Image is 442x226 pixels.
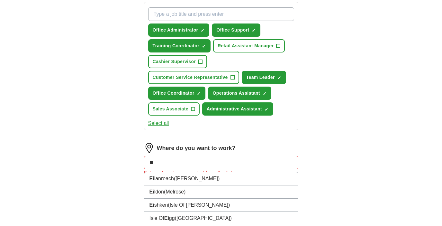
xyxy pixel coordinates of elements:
span: Office Support [216,27,249,33]
button: Cashier Supervisor [148,55,207,68]
button: Customer Service Representative [148,71,239,84]
span: ✓ [263,91,266,96]
span: Customer Service Representative [153,74,228,81]
button: Retail Assistant Manager [213,39,285,52]
span: Office Coordinator [153,90,194,97]
span: ✓ [265,107,268,112]
li: ldon [144,185,298,199]
span: Cashier Supervisor [153,58,196,65]
li: Isle Of gg [144,212,298,225]
span: (Isle Of [PERSON_NAME]) [168,202,230,208]
span: ✓ [201,28,204,33]
button: Sales Associate [148,102,200,116]
button: Team Leader✓ [242,71,286,84]
strong: Ei [149,202,154,208]
span: Training Coordinator [153,42,199,49]
span: Administrative Assistant [207,106,262,112]
button: Office Administrator✓ [148,24,210,37]
span: ([GEOGRAPHIC_DATA]) [175,215,232,221]
button: Administrative Assistant✓ [202,102,273,116]
span: ✓ [202,44,206,49]
span: ✓ [277,75,281,80]
input: Type a job title and press enter [148,7,294,21]
span: Retail Assistant Manager [218,42,274,49]
span: Sales Associate [153,106,188,112]
button: Operations Assistant✓ [208,87,271,100]
button: Select all [148,119,169,127]
strong: Ei [149,176,154,181]
span: (Melrose) [164,189,186,194]
li: lanreach [144,172,298,185]
button: Training Coordinator✓ [148,39,211,52]
span: ([PERSON_NAME]) [174,176,220,181]
li: shken [144,199,298,212]
strong: Ei [164,215,169,221]
div: Enter a location and select from the list [144,169,298,177]
span: Team Leader [246,74,275,81]
span: ✓ [252,28,256,33]
button: Office Coordinator✓ [148,87,206,100]
span: Office Administrator [153,27,198,33]
img: location.png [144,143,154,153]
span: ✓ [197,91,201,96]
strong: Ei [149,189,154,194]
span: Operations Assistant [212,90,260,97]
label: Where do you want to work? [157,144,236,153]
button: Office Support✓ [212,24,260,37]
